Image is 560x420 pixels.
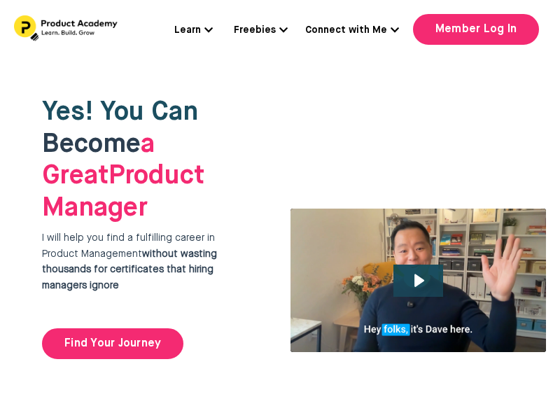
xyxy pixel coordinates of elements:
a: Find Your Journey [42,328,183,359]
strong: a Great [42,132,155,190]
a: Freebies [234,22,288,38]
span: Yes! You Can [42,99,198,126]
button: Play Video: file-uploads/sites/127338/video/4ffeae-3e1-a2cd-5ad6-eac528a42_Why_I_built_product_ac... [393,265,444,297]
span: Product Manager [42,132,204,222]
span: Become [42,132,141,158]
a: Learn [174,22,213,38]
a: Member Log In [413,14,539,45]
img: Header Logo [14,15,119,41]
strong: without wasting thousands for certificates that hiring managers ignore [42,249,217,290]
span: I will help you find a fulfilling career in Product Management [42,233,217,290]
a: Connect with Me [305,22,399,38]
